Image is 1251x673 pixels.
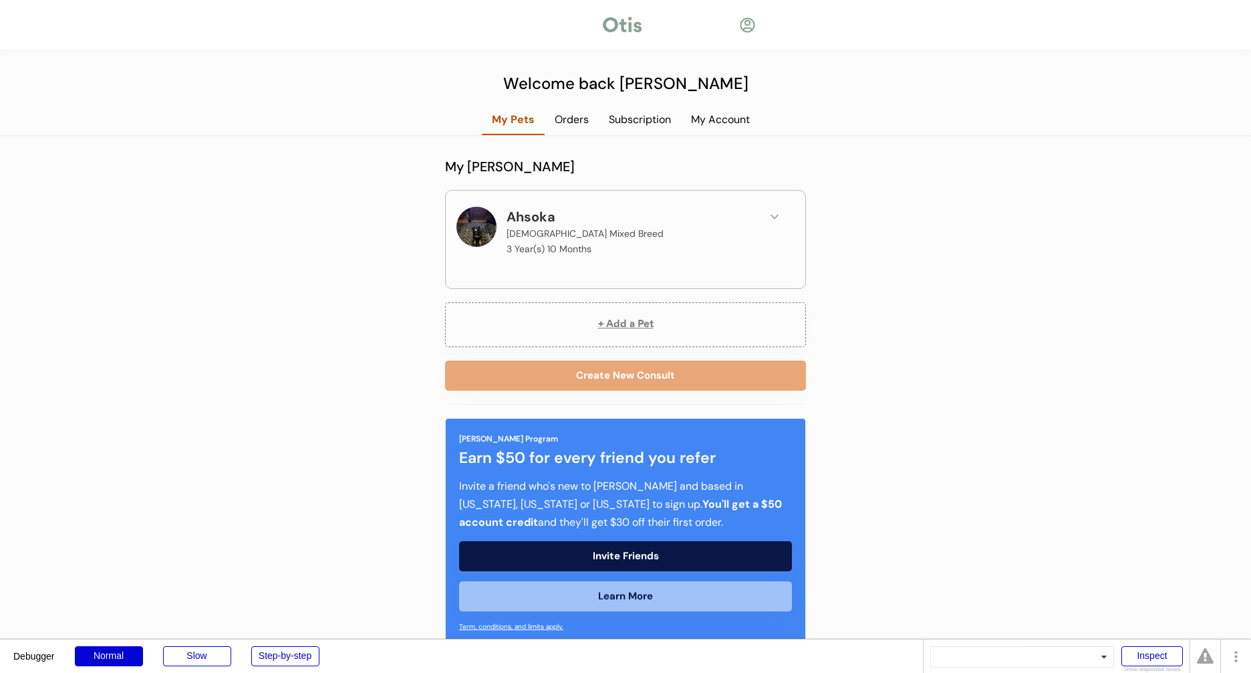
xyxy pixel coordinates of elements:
div: Invite a friend who's new to [PERSON_NAME] and based in [US_STATE], [US_STATE] or [US_STATE] to s... [459,477,792,532]
button: Invite Friends [459,541,792,571]
strong: You'll get a $50 account credit [459,497,785,529]
div: Earn $50 for every friend you refer [459,446,792,470]
div: My [PERSON_NAME] [445,157,806,177]
div: Show responsive boxes [1121,667,1183,672]
div: Inspect [1121,646,1183,666]
p: 3 Year(s) 10 Months [507,244,591,254]
div: [PERSON_NAME] Program [459,433,558,445]
div: Subscription [599,112,681,127]
div: Ahsoka [507,207,557,227]
div: My Pets [482,112,545,127]
div: Slow [163,646,231,666]
button: Learn More [459,581,792,611]
a: Term, conditions, and limits apply. [459,622,563,631]
div: Normal [75,646,143,666]
div: Orders [545,112,599,127]
div: Step-by-step [251,646,319,666]
div: My Account [681,112,760,127]
div: [DEMOGRAPHIC_DATA] Mixed Breed [507,227,664,241]
div: Welcome back [PERSON_NAME] [495,72,756,96]
button: + Add a Pet [445,302,806,347]
div: Debugger [13,640,55,661]
button: Create New Consult [445,361,806,391]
